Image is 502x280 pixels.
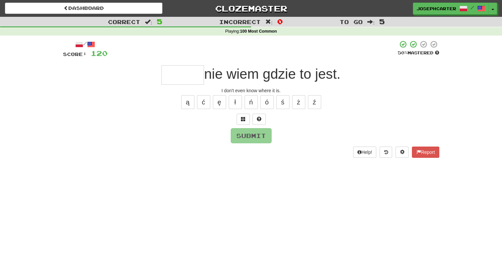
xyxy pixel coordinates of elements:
[265,19,273,25] span: :
[63,87,439,94] div: I don't even know where it is.
[91,49,108,57] span: 120
[245,95,258,109] button: ń
[353,147,377,158] button: Help!
[340,18,363,25] span: To go
[471,5,474,10] span: /
[413,3,489,14] a: JosephCarter /
[229,95,242,109] button: ł
[367,19,375,25] span: :
[398,50,439,56] div: Mastered
[240,29,277,34] strong: 100 Most Common
[213,95,226,109] button: ę
[379,17,385,25] span: 5
[260,95,274,109] button: ó
[63,40,108,48] div: /
[172,3,330,14] a: Clozemaster
[412,147,439,158] button: Report
[398,50,408,55] span: 50 %
[197,95,210,109] button: ć
[277,17,283,25] span: 0
[219,18,261,25] span: Incorrect
[63,51,87,57] span: Score:
[237,114,250,125] button: Switch sentence to multiple choice alt+p
[380,147,392,158] button: Round history (alt+y)
[417,6,456,12] span: JosephCarter
[204,66,340,82] span: nie wiem gdzie to jest.
[5,3,162,14] a: Dashboard
[231,128,272,143] button: Submit
[157,17,162,25] span: 5
[145,19,152,25] span: :
[276,95,289,109] button: ś
[308,95,321,109] button: ź
[181,95,194,109] button: ą
[108,18,140,25] span: Correct
[252,114,266,125] button: Single letter hint - you only get 1 per sentence and score half the points! alt+h
[292,95,305,109] button: ż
